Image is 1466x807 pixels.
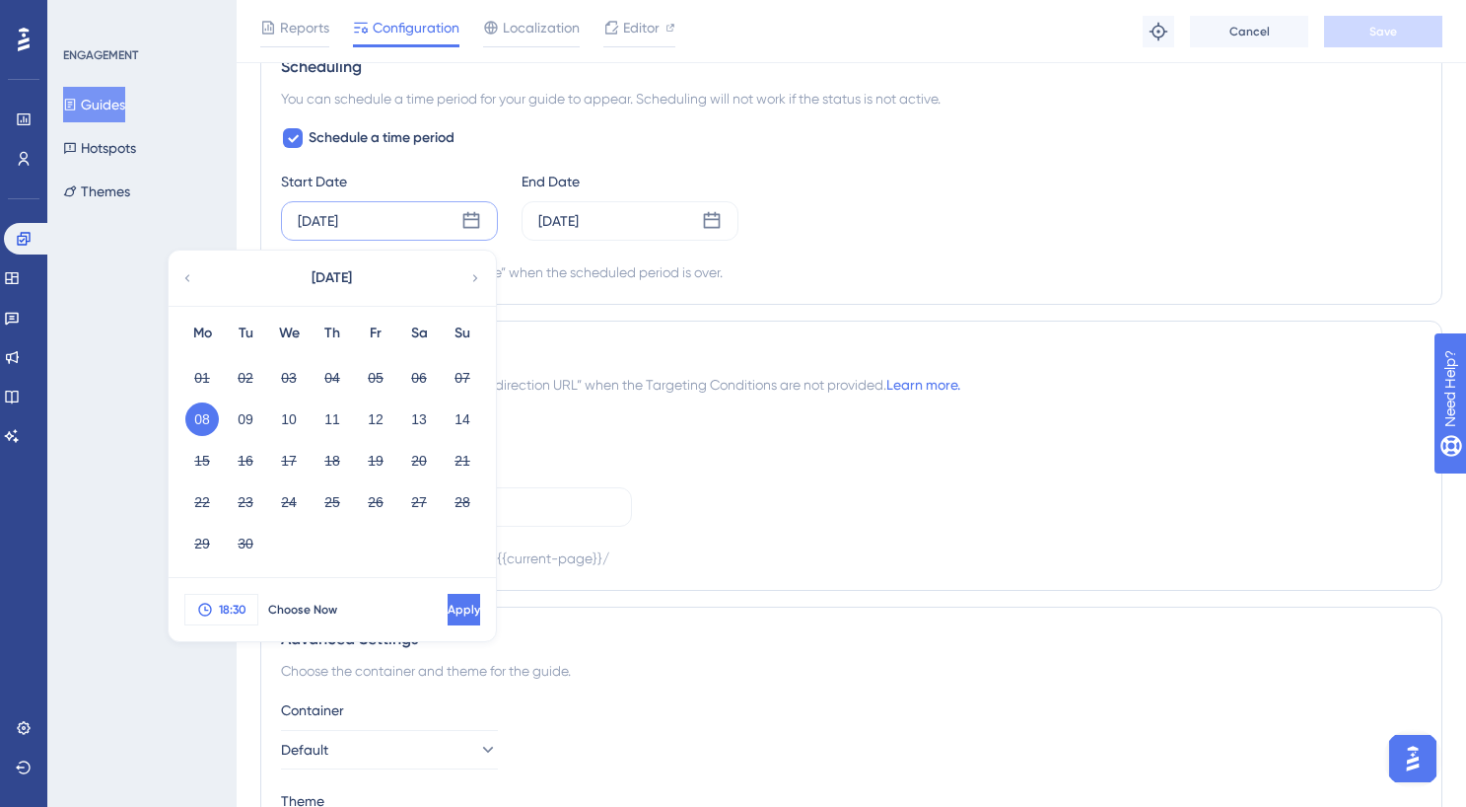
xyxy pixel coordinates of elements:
[46,5,123,29] span: Need Help?
[448,602,480,618] span: Apply
[446,485,479,519] button: 28
[229,485,262,519] button: 23
[185,444,219,477] button: 15
[886,377,960,393] a: Learn more.
[281,659,1422,683] div: Choose the container and theme for the guide.
[281,87,1422,110] div: You can schedule a time period for your guide to appear. Scheduling will not work if the status i...
[229,361,262,395] button: 02
[315,444,349,477] button: 18
[267,322,311,345] div: We
[63,47,138,63] div: ENGAGEMENT
[272,485,306,519] button: 24
[63,174,130,209] button: Themes
[311,322,354,345] div: Th
[538,209,579,233] div: [DATE]
[281,738,328,762] span: Default
[316,260,723,284] div: Automatically set as “Inactive” when the scheduled period is over.
[309,126,454,150] span: Schedule a time period
[522,170,738,193] div: End Date
[229,527,262,560] button: 30
[441,322,484,345] div: Su
[402,485,436,519] button: 27
[315,403,349,436] button: 11
[1324,16,1442,47] button: Save
[448,594,480,625] button: Apply
[315,361,349,395] button: 04
[219,602,246,618] span: 18:30
[359,485,392,519] button: 26
[1383,729,1442,788] iframe: UserGuiding AI Assistant Launcher
[63,87,125,122] button: Guides
[185,403,219,436] button: 08
[503,16,580,39] span: Localization
[281,55,1422,79] div: Scheduling
[446,403,479,436] button: 14
[1229,24,1270,39] span: Cancel
[229,444,262,477] button: 16
[281,373,960,397] span: The browser will redirect to the “Redirection URL” when the Targeting Conditions are not provided.
[233,258,430,298] button: [DATE]
[63,130,136,166] button: Hotspots
[229,403,262,436] button: 09
[446,444,479,477] button: 21
[312,266,352,290] span: [DATE]
[281,730,498,770] button: Default
[623,16,660,39] span: Editor
[359,444,392,477] button: 19
[258,594,347,625] button: Choose Now
[359,361,392,395] button: 05
[280,16,329,39] span: Reports
[185,527,219,560] button: 29
[1369,24,1397,39] span: Save
[298,209,338,233] div: [DATE]
[281,698,1422,722] div: Container
[224,322,267,345] div: Tu
[448,547,609,570] div: https://{{current-page}}/
[402,403,436,436] button: 13
[281,341,1422,365] div: Redirection
[184,594,258,625] button: 18:30
[272,444,306,477] button: 17
[268,602,337,618] span: Choose Now
[373,16,459,39] span: Configuration
[281,627,1422,651] div: Advanced Settings
[402,361,436,395] button: 06
[180,322,224,345] div: Mo
[397,322,441,345] div: Sa
[272,361,306,395] button: 03
[354,322,397,345] div: Fr
[281,170,498,193] div: Start Date
[185,361,219,395] button: 01
[272,403,306,436] button: 10
[315,485,349,519] button: 25
[1190,16,1308,47] button: Cancel
[446,361,479,395] button: 07
[402,444,436,477] button: 20
[359,403,392,436] button: 12
[185,485,219,519] button: 22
